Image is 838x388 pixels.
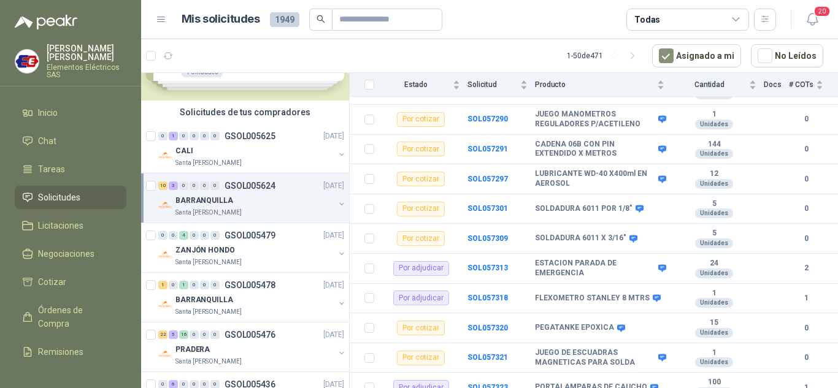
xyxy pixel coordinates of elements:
[397,202,445,216] div: Por cotizar
[672,80,747,89] span: Cantidad
[672,199,756,209] b: 5
[634,13,660,26] div: Todas
[158,281,167,289] div: 1
[672,73,764,97] th: Cantidad
[789,80,813,89] span: # COTs
[175,245,235,256] p: ZANJÓN HONDO
[210,330,220,339] div: 0
[789,262,823,274] b: 2
[813,6,831,17] span: 20
[225,181,275,190] p: GSOL005624
[15,129,126,153] a: Chat
[467,353,508,362] a: SOL057321
[190,132,199,140] div: 0
[535,110,655,129] b: JUEGO MANOMETROS REGULADORES P/ACETILENO
[200,181,209,190] div: 0
[15,340,126,363] a: Remisiones
[38,134,56,148] span: Chat
[467,234,508,243] b: SOL057309
[200,132,209,140] div: 0
[225,330,275,339] p: GSOL005476
[467,204,508,213] a: SOL057301
[467,264,508,272] b: SOL057313
[393,291,449,305] div: Por adjudicar
[175,257,242,267] p: Santa [PERSON_NAME]
[535,80,655,89] span: Producto
[200,231,209,240] div: 0
[225,281,275,289] p: GSOL005478
[175,158,242,168] p: Santa [PERSON_NAME]
[169,281,178,289] div: 0
[535,259,655,278] b: ESTACION PARADA DE EMERGENCIA
[179,231,188,240] div: 4
[190,281,199,289] div: 0
[175,344,210,356] p: PRADERA
[210,181,220,190] div: 0
[535,169,655,188] b: LUBRICANTE WD-40 X400ml EN AEROSOL
[15,299,126,335] a: Órdenes de Compra
[535,348,655,367] b: JUEGO DE ESCUADRAS MAGNETICAS PARA SOLDA
[175,145,193,157] p: CALI
[789,352,823,363] b: 0
[158,178,347,218] a: 10 3 0 0 0 0 GSOL005624[DATE] Company LogoBARRANQUILLASanta [PERSON_NAME]
[169,330,178,339] div: 5
[38,303,115,330] span: Órdenes de Compra
[141,101,349,124] div: Solicitudes de tus compradores
[672,169,756,179] b: 12
[764,73,789,97] th: Docs
[179,181,188,190] div: 0
[323,131,344,142] p: [DATE]
[179,281,188,289] div: 1
[179,330,188,339] div: 16
[38,345,83,359] span: Remisiones
[397,231,445,246] div: Por cotizar
[397,172,445,186] div: Por cotizar
[695,179,733,189] div: Unidades
[789,173,823,185] b: 0
[535,73,672,97] th: Producto
[323,230,344,242] p: [DATE]
[200,281,209,289] div: 0
[158,132,167,140] div: 0
[15,186,126,209] a: Solicitudes
[175,208,242,218] p: Santa [PERSON_NAME]
[15,158,126,181] a: Tareas
[535,294,650,303] b: FLEXOMETRO STANLEY 8 MTRS
[158,297,173,312] img: Company Logo
[169,231,178,240] div: 0
[15,242,126,265] a: Negociaciones
[158,327,347,367] a: 22 5 16 0 0 0 GSOL005476[DATE] Company LogoPRADERASanta [PERSON_NAME]
[695,268,733,278] div: Unidades
[535,140,655,159] b: CADENA 06B CON PIN EXTENDIDO X METROS
[38,162,65,176] span: Tareas
[695,357,733,367] div: Unidades
[567,46,642,66] div: 1 - 50 de 471
[200,330,209,339] div: 0
[672,110,756,120] b: 1
[695,238,733,248] div: Unidades
[15,15,77,29] img: Logo peakr
[38,275,66,289] span: Cotizar
[323,329,344,341] p: [DATE]
[190,231,199,240] div: 0
[672,140,756,150] b: 144
[695,149,733,159] div: Unidades
[225,231,275,240] p: GSOL005479
[38,219,83,232] span: Licitaciones
[467,73,535,97] th: Solicitud
[789,322,823,334] b: 0
[535,234,626,243] b: SOLDADURA 6011 X 3/16"
[382,80,450,89] span: Estado
[789,292,823,304] b: 1
[158,248,173,262] img: Company Logo
[672,378,756,387] b: 100
[535,204,632,214] b: SOLDADURA 6011 POR 1/8"
[179,132,188,140] div: 0
[175,294,233,306] p: BARRANQUILLA
[323,280,344,291] p: [DATE]
[467,115,508,123] a: SOL057290
[789,143,823,155] b: 0
[158,129,347,168] a: 0 1 0 0 0 0 GSOL005625[DATE] Company LogoCALISanta [PERSON_NAME]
